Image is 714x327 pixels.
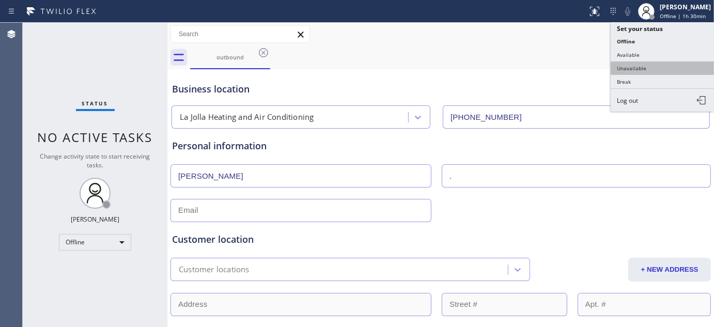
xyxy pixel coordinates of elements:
[578,293,711,316] input: Apt. #
[628,258,711,282] button: + NEW ADDRESS
[442,164,711,188] input: Last Name
[172,232,709,246] div: Customer location
[71,215,119,224] div: [PERSON_NAME]
[172,82,709,96] div: Business location
[180,112,314,123] div: La Jolla Heating and Air Conditioning
[191,53,269,61] div: outbound
[179,263,250,275] div: Customer locations
[660,12,706,20] span: Offline | 1h 30min
[82,100,108,107] span: Status
[170,164,431,188] input: First Name
[620,4,635,19] button: Mute
[38,129,153,146] span: No active tasks
[59,234,131,251] div: Offline
[40,152,150,169] span: Change activity state to start receiving tasks.
[170,293,431,316] input: Address
[172,139,709,153] div: Personal information
[660,3,711,11] div: [PERSON_NAME]
[171,26,309,42] input: Search
[442,293,567,316] input: Street #
[170,199,431,222] input: Email
[443,105,710,129] input: Phone Number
